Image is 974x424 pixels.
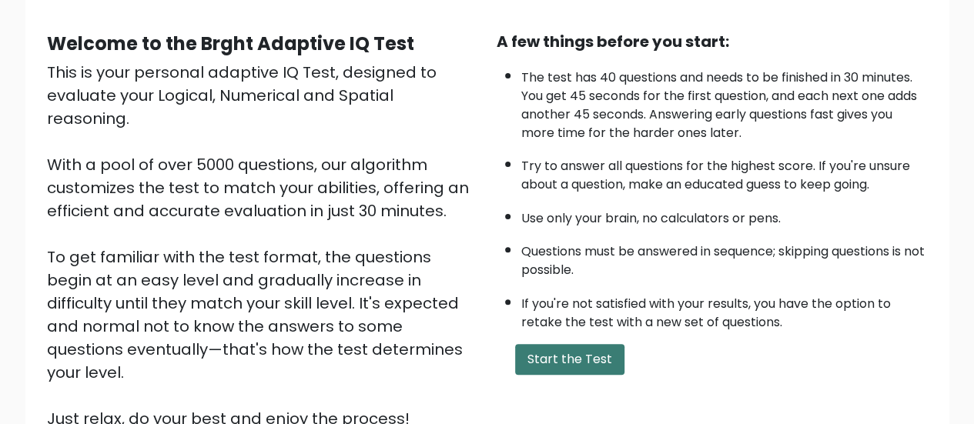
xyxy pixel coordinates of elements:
[521,149,928,194] li: Try to answer all questions for the highest score. If you're unsure about a question, make an edu...
[521,202,928,228] li: Use only your brain, no calculators or pens.
[497,30,928,53] div: A few things before you start:
[515,344,624,375] button: Start the Test
[521,287,928,332] li: If you're not satisfied with your results, you have the option to retake the test with a new set ...
[521,61,928,142] li: The test has 40 questions and needs to be finished in 30 minutes. You get 45 seconds for the firs...
[47,31,414,56] b: Welcome to the Brght Adaptive IQ Test
[521,235,928,279] li: Questions must be answered in sequence; skipping questions is not possible.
